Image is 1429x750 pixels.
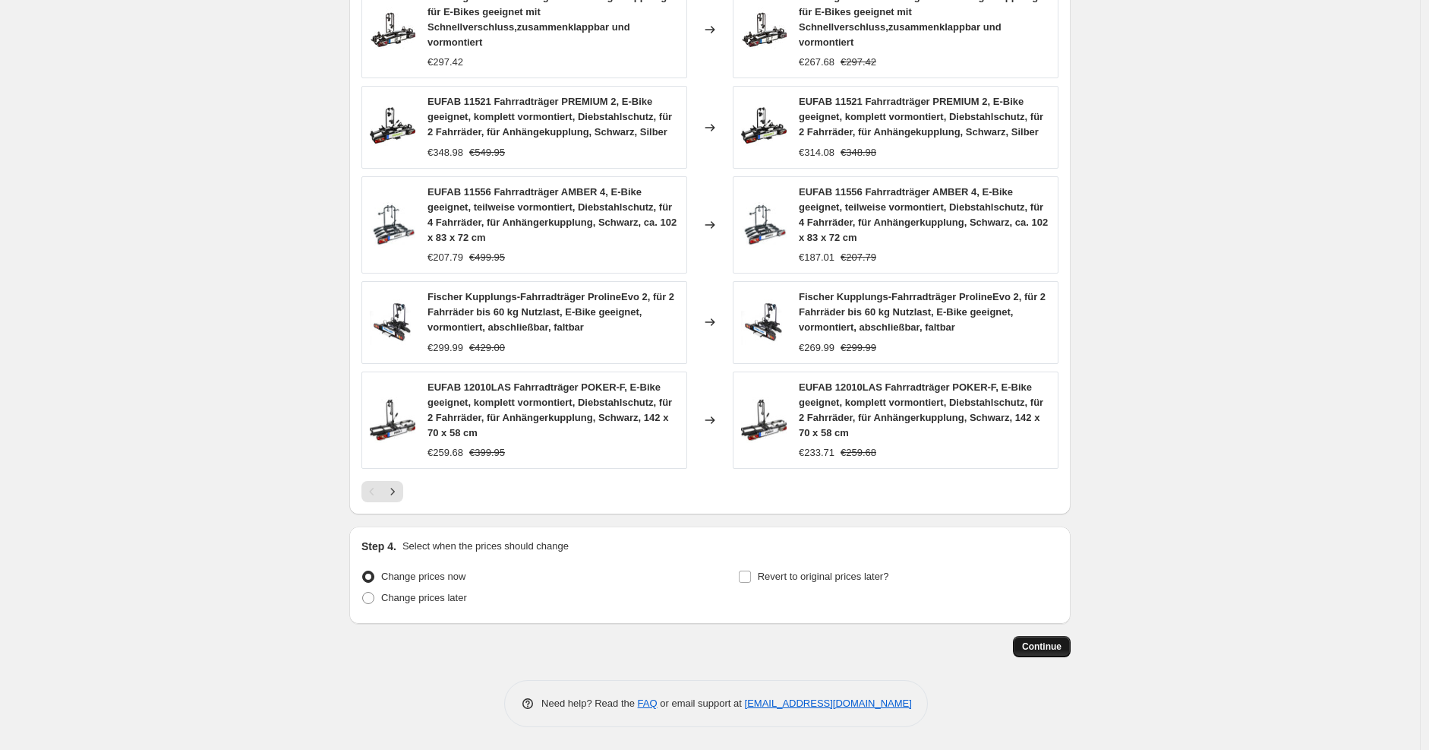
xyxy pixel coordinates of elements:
[427,250,463,265] div: €207.79
[841,250,876,265] strike: €207.79
[361,539,396,554] h2: Step 4.
[370,105,415,150] img: 61Z09GBoWpL_80x.jpg
[427,340,463,356] div: €299.99
[799,96,1043,138] span: EUFAB 11521 Fahrradträger PREMIUM 2, E-Bike geeignet, komplett vormontiert, Diebstahlschutz, für ...
[658,698,745,709] span: or email support at
[469,445,505,460] strike: €399.95
[370,202,415,248] img: 81lYr2Ep_EL_80x.jpg
[841,445,876,460] strike: €259.68
[799,55,834,70] div: €267.68
[381,592,467,603] span: Change prices later
[361,481,403,502] nav: Pagination
[402,539,569,554] p: Select when the prices should change
[370,299,415,345] img: 713pIJPsEkL_80x.jpg
[638,698,658,709] a: FAQ
[841,340,876,356] strike: €299.99
[427,55,463,70] div: €297.42
[469,340,505,356] strike: €429.00
[1022,641,1061,653] span: Continue
[541,698,638,709] span: Need help? Read the
[370,7,415,52] img: 71c1XGcqvzL_80x.jpg
[427,445,463,460] div: €259.68
[469,145,505,160] strike: €549.95
[741,202,787,248] img: 81lYr2Ep_EL_80x.jpg
[427,186,677,243] span: EUFAB 11556 Fahrradträger AMBER 4, E-Bike geeignet, teilweise vormontiert, Diebstahlschutz, für 4...
[1013,636,1071,657] button: Continue
[799,186,1048,243] span: EUFAB 11556 Fahrradträger AMBER 4, E-Bike geeignet, teilweise vormontiert, Diebstahlschutz, für 4...
[841,145,876,160] strike: €348.98
[799,445,834,460] div: €233.71
[382,481,403,502] button: Next
[427,145,463,160] div: €348.98
[799,145,834,160] div: €314.08
[745,698,912,709] a: [EMAIL_ADDRESS][DOMAIN_NAME]
[427,291,674,333] span: Fischer Kupplungs-Fahrradträger ProlineEvo 2, für 2 Fahrräder bis 60 kg Nutzlast, E-Bike geeignet...
[799,250,834,265] div: €187.01
[741,7,787,52] img: 71c1XGcqvzL_80x.jpg
[469,250,505,265] strike: €499.95
[427,96,672,138] span: EUFAB 11521 Fahrradträger PREMIUM 2, E-Bike geeignet, komplett vormontiert, Diebstahlschutz, für ...
[370,397,415,443] img: 71d3fXxWq0L_80x.jpg
[841,55,876,70] strike: €297.42
[758,571,889,582] span: Revert to original prices later?
[799,291,1046,333] span: Fischer Kupplungs-Fahrradträger ProlineEvo 2, für 2 Fahrräder bis 60 kg Nutzlast, E-Bike geeignet...
[741,397,787,443] img: 71d3fXxWq0L_80x.jpg
[381,571,465,582] span: Change prices now
[427,381,672,438] span: EUFAB 12010LAS Fahrradträger POKER-F, E-Bike geeignet, komplett vormontiert, Diebstahlschutz, für...
[799,381,1043,438] span: EUFAB 12010LAS Fahrradträger POKER-F, E-Bike geeignet, komplett vormontiert, Diebstahlschutz, für...
[799,340,834,356] div: €269.99
[741,105,787,150] img: 61Z09GBoWpL_80x.jpg
[741,299,787,345] img: 713pIJPsEkL_80x.jpg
